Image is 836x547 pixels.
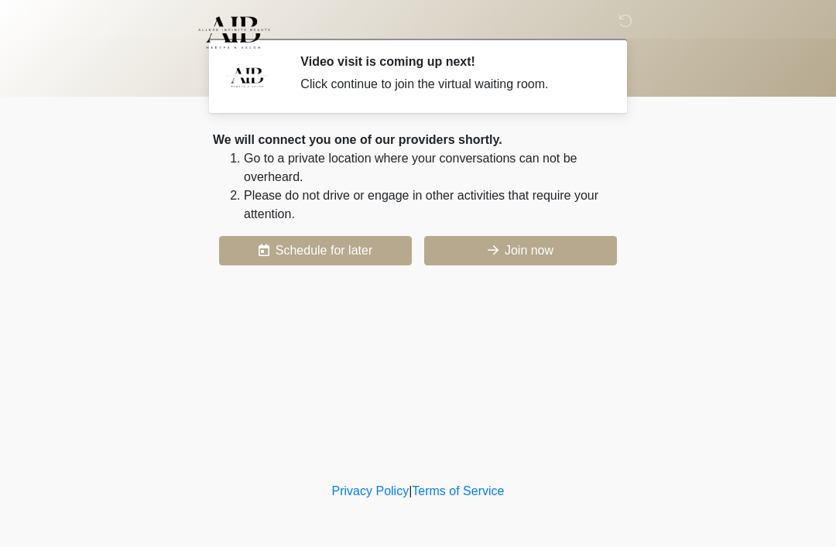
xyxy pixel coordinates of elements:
[213,131,623,149] div: We will connect you one of our providers shortly.
[300,75,600,94] div: Click continue to join the virtual waiting room.
[219,236,412,265] button: Schedule for later
[244,186,623,224] li: Please do not drive or engage in other activities that require your attention.
[244,149,623,186] li: Go to a private location where your conversations can not be overheard.
[332,484,409,497] a: Privacy Policy
[424,236,617,265] button: Join now
[224,54,271,101] img: Agent Avatar
[197,12,271,53] img: Allure Infinite Beauty Logo
[412,484,504,497] a: Terms of Service
[409,484,412,497] a: |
